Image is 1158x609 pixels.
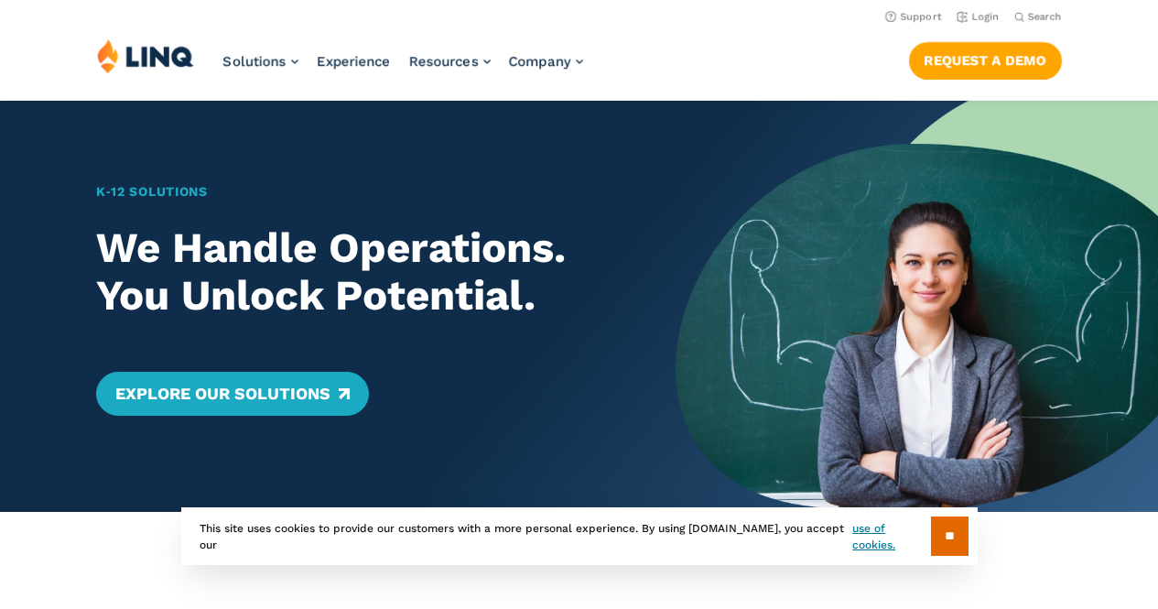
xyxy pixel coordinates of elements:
a: Experience [317,53,391,70]
h2: We Handle Operations. You Unlock Potential. [96,224,628,321]
nav: Button Navigation [909,38,1062,79]
button: Open Search Bar [1014,10,1062,24]
h1: K‑12 Solutions [96,182,628,201]
div: This site uses cookies to provide our customers with a more personal experience. By using [DOMAIN... [181,507,978,565]
a: Company [509,53,583,70]
a: Explore Our Solutions [96,372,368,416]
a: use of cookies. [852,520,930,553]
a: Login [957,11,1000,23]
span: Resources [409,53,479,70]
a: Request a Demo [909,42,1062,79]
a: Solutions [223,53,298,70]
img: Home Banner [676,101,1158,512]
span: Company [509,53,571,70]
a: Support [885,11,942,23]
nav: Primary Navigation [223,38,583,99]
a: Resources [409,53,491,70]
span: Solutions [223,53,287,70]
span: Search [1028,11,1062,23]
img: LINQ | K‑12 Software [97,38,194,73]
